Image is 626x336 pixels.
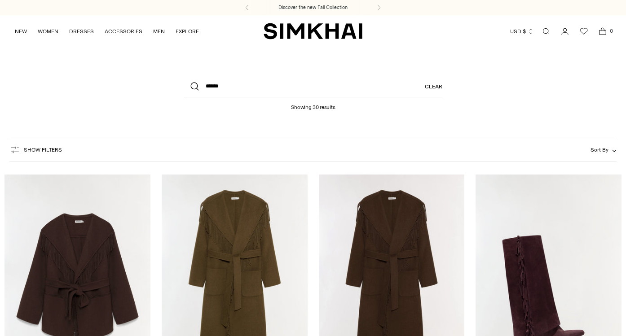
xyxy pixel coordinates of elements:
span: Sort By [591,147,608,153]
span: Show Filters [24,147,62,153]
a: NEW [15,22,27,41]
button: Show Filters [9,143,62,157]
a: Open cart modal [594,22,612,40]
a: EXPLORE [176,22,199,41]
a: SIMKHAI [264,22,362,40]
h1: Showing 30 results [291,97,335,110]
a: Discover the new Fall Collection [278,4,348,11]
button: Sort By [591,145,617,155]
a: Open search modal [537,22,555,40]
a: WOMEN [38,22,58,41]
span: 0 [607,27,615,35]
button: Search [184,76,206,97]
a: Go to the account page [556,22,574,40]
a: Wishlist [575,22,593,40]
a: MEN [153,22,165,41]
a: Clear [425,76,442,97]
a: DRESSES [69,22,94,41]
a: ACCESSORIES [105,22,142,41]
button: USD $ [510,22,534,41]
